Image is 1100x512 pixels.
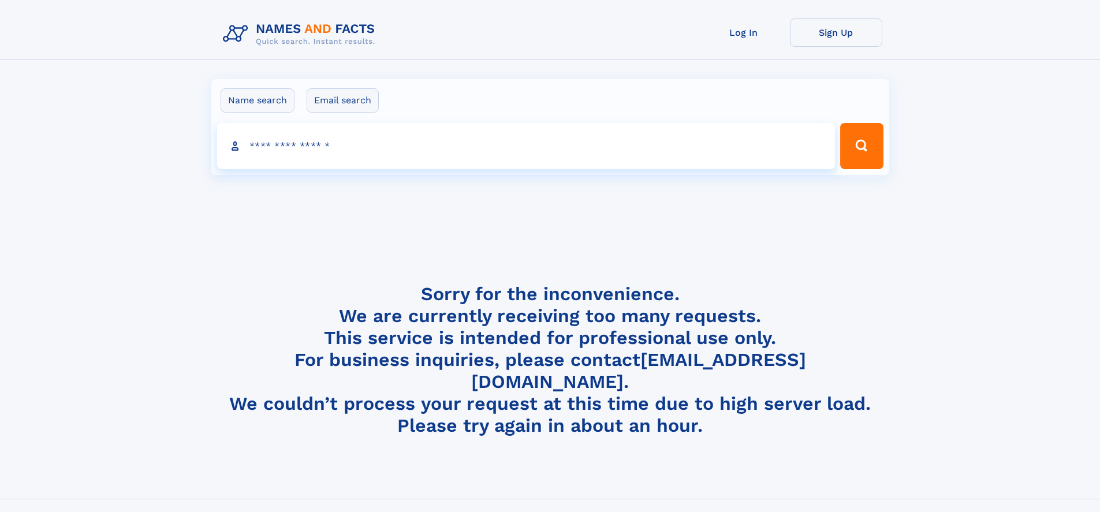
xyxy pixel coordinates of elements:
[221,88,294,113] label: Name search
[840,123,883,169] button: Search Button
[218,18,385,50] img: Logo Names and Facts
[471,349,806,393] a: [EMAIL_ADDRESS][DOMAIN_NAME]
[218,283,882,437] h4: Sorry for the inconvenience. We are currently receiving too many requests. This service is intend...
[698,18,790,47] a: Log In
[307,88,379,113] label: Email search
[790,18,882,47] a: Sign Up
[217,123,836,169] input: search input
